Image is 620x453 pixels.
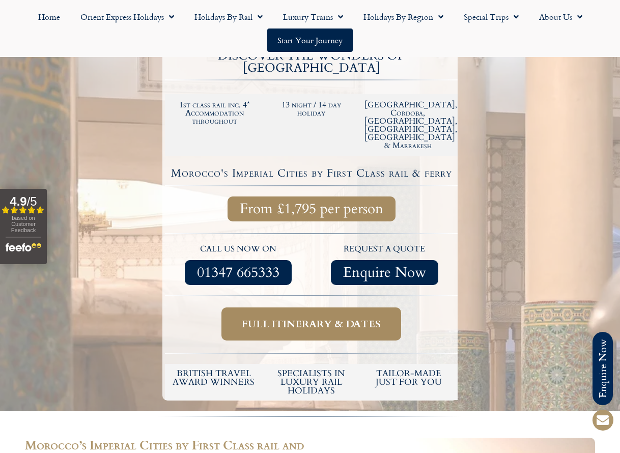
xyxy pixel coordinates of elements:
h2: 1st class rail inc. 4* Accommodation throughout [172,101,258,125]
p: call us now on [170,243,306,256]
span: Enquire Now [343,266,426,279]
h5: tailor-made just for you [365,369,453,386]
h2: DISCOVER THE WONDERS OF [GEOGRAPHIC_DATA] [165,50,458,74]
a: Holidays by Rail [184,5,273,29]
a: Enquire Now [331,260,438,285]
a: Full itinerary & dates [221,307,401,341]
span: From £1,795 per person [240,203,383,215]
a: 01347 665333 [185,260,292,285]
a: Orient Express Holidays [70,5,184,29]
p: request a quote [317,243,453,256]
a: From £1,795 per person [228,196,396,221]
span: 01347 665333 [197,266,279,279]
a: Special Trips [454,5,529,29]
a: Holidays by Region [353,5,454,29]
nav: Menu [5,5,615,52]
h4: Morocco's Imperial Cities by First Class rail & ferry [166,168,456,179]
span: Full itinerary & dates [242,318,381,330]
h2: [GEOGRAPHIC_DATA], Cordoba, [GEOGRAPHIC_DATA], [GEOGRAPHIC_DATA], [GEOGRAPHIC_DATA] & Marrakesh [364,101,451,150]
a: Home [28,5,70,29]
h5: British Travel Award winners [170,369,258,386]
h6: Specialists in luxury rail holidays [268,369,355,395]
a: Start your Journey [267,29,353,52]
a: Luxury Trains [273,5,353,29]
h2: 13 night / 14 day holiday [268,101,355,117]
a: About Us [529,5,593,29]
